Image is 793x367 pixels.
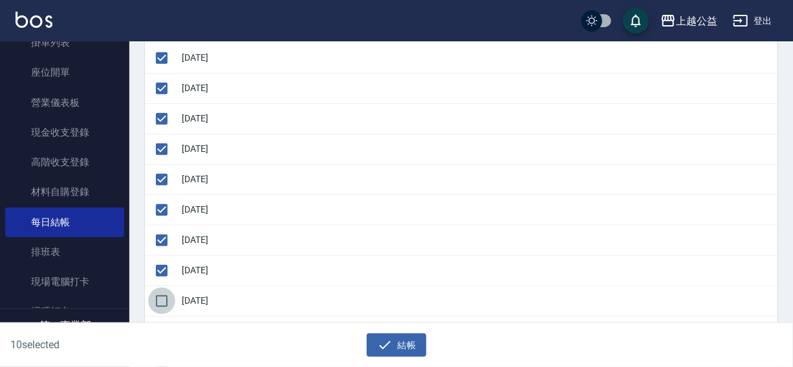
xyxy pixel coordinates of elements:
[39,319,105,345] h5: 第一事業部 (勿刪)
[179,73,777,103] td: [DATE]
[5,267,124,297] a: 現場電腦打卡
[179,164,777,194] td: [DATE]
[5,118,124,147] a: 現金收支登錄
[5,237,124,267] a: 排班表
[5,88,124,118] a: 營業儀表板
[179,134,777,164] td: [DATE]
[179,103,777,134] td: [DATE]
[623,8,649,34] button: save
[5,177,124,207] a: 材料自購登錄
[179,194,777,225] td: [DATE]
[5,28,124,58] a: 掛單列表
[5,297,124,326] a: 掃碼打卡
[179,255,777,286] td: [DATE]
[179,43,777,73] td: [DATE]
[179,316,777,346] td: [DATE]
[655,8,722,34] button: 上越公益
[16,12,52,28] img: Logo
[728,9,777,33] button: 登出
[367,333,427,357] button: 結帳
[676,13,717,29] div: 上越公益
[5,147,124,177] a: 高階收支登錄
[5,58,124,87] a: 座位開單
[5,207,124,237] a: 每日結帳
[179,286,777,316] td: [DATE]
[179,225,777,255] td: [DATE]
[10,337,196,353] h6: 10 selected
